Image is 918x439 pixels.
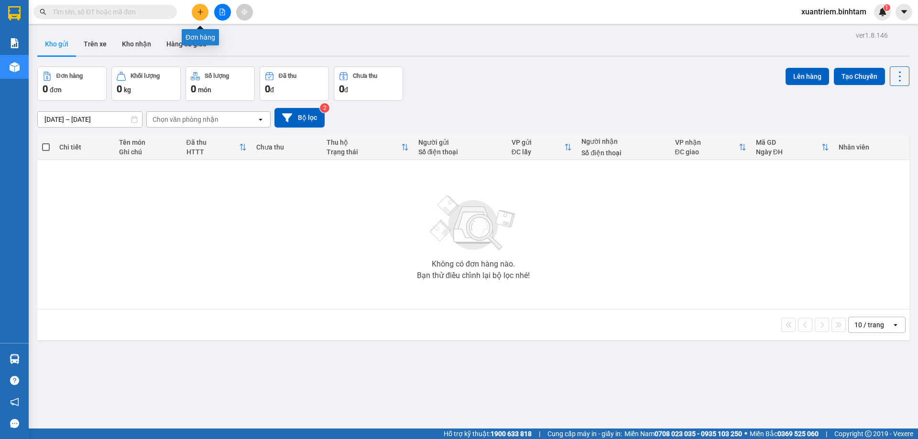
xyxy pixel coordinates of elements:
span: aim [241,9,248,15]
span: xuantriem.binhtam [794,6,874,18]
span: caret-down [900,8,908,16]
sup: 1 [884,4,890,11]
button: Tạo Chuyến [834,68,885,85]
img: icon-new-feature [878,8,887,16]
span: | [826,428,827,439]
span: đ [344,86,348,94]
button: Hàng đã giao [159,32,214,55]
div: Tên món [119,139,177,146]
div: Người gửi [418,139,502,146]
img: warehouse-icon [10,62,20,72]
th: Toggle SortBy [751,135,834,160]
span: 0 [339,83,344,95]
div: Đã thu [279,73,296,79]
span: Miền Nam [624,428,742,439]
div: Chi tiết [59,143,109,151]
div: Chọn văn phòng nhận [153,115,219,124]
span: search [40,9,46,15]
button: Đơn hàng0đơn [37,66,107,101]
span: | [539,428,540,439]
div: Số điện thoại [418,148,502,156]
div: Khối lượng [131,73,160,79]
span: copyright [865,430,872,437]
button: Khối lượng0kg [111,66,181,101]
svg: open [892,321,899,329]
div: Chưa thu [353,73,377,79]
button: Đã thu0đ [260,66,329,101]
span: 1 [885,4,888,11]
sup: 2 [320,103,329,113]
th: Toggle SortBy [670,135,751,160]
span: file-add [219,9,226,15]
span: 0 [43,83,48,95]
img: svg+xml;base64,PHN2ZyBjbGFzcz0ibGlzdC1wbHVnX19zdmciIHhtbG5zPSJodHRwOi8vd3d3LnczLm9yZy8yMDAwL3N2Zy... [426,190,521,257]
strong: 0708 023 035 - 0935 103 250 [655,430,742,438]
div: Người nhận [581,138,665,145]
div: Thu hộ [327,139,401,146]
span: notification [10,397,19,407]
div: Ghi chú [119,148,177,156]
div: Nhân viên [839,143,905,151]
div: ĐC lấy [512,148,565,156]
span: 0 [117,83,122,95]
div: ver 1.8.146 [856,30,888,41]
span: message [10,419,19,428]
div: Mã GD [756,139,821,146]
span: 0 [191,83,196,95]
button: caret-down [896,4,912,21]
img: warehouse-icon [10,354,20,364]
button: aim [236,4,253,21]
span: món [198,86,211,94]
div: 10 / trang [854,320,884,330]
th: Toggle SortBy [322,135,414,160]
div: HTTT [186,148,240,156]
div: Bạn thử điều chỉnh lại bộ lọc nhé! [417,272,530,279]
span: Cung cấp máy in - giấy in: [547,428,622,439]
input: Tìm tên, số ĐT hoặc mã đơn [53,7,165,17]
div: Đã thu [186,139,240,146]
div: Ngày ĐH [756,148,821,156]
div: Đơn hàng [56,73,83,79]
button: Kho gửi [37,32,76,55]
span: đơn [50,86,62,94]
button: file-add [214,4,231,21]
th: Toggle SortBy [507,135,577,160]
span: question-circle [10,376,19,385]
div: VP gửi [512,139,565,146]
strong: 0369 525 060 [777,430,819,438]
div: VP nhận [675,139,739,146]
svg: open [257,116,264,123]
button: Bộ lọc [274,108,325,128]
span: Hỗ trợ kỹ thuật: [444,428,532,439]
span: 0 [265,83,270,95]
div: Đơn hàng [182,29,219,45]
div: Chưa thu [256,143,317,151]
img: solution-icon [10,38,20,48]
div: Không có đơn hàng nào. [432,260,515,268]
button: Kho nhận [114,32,159,55]
span: plus [197,9,204,15]
div: ĐC giao [675,148,739,156]
span: ⚪️ [744,432,747,436]
div: Số lượng [205,73,229,79]
span: đ [270,86,274,94]
button: Trên xe [76,32,114,55]
button: plus [192,4,208,21]
span: Miền Bắc [750,428,819,439]
img: logo-vxr [8,6,21,21]
button: Lên hàng [786,68,829,85]
button: Số lượng0món [186,66,255,101]
div: Trạng thái [327,148,401,156]
th: Toggle SortBy [182,135,252,160]
div: Số điện thoại [581,149,665,157]
input: Select a date range. [38,112,142,127]
button: Chưa thu0đ [334,66,403,101]
strong: 1900 633 818 [491,430,532,438]
span: kg [124,86,131,94]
